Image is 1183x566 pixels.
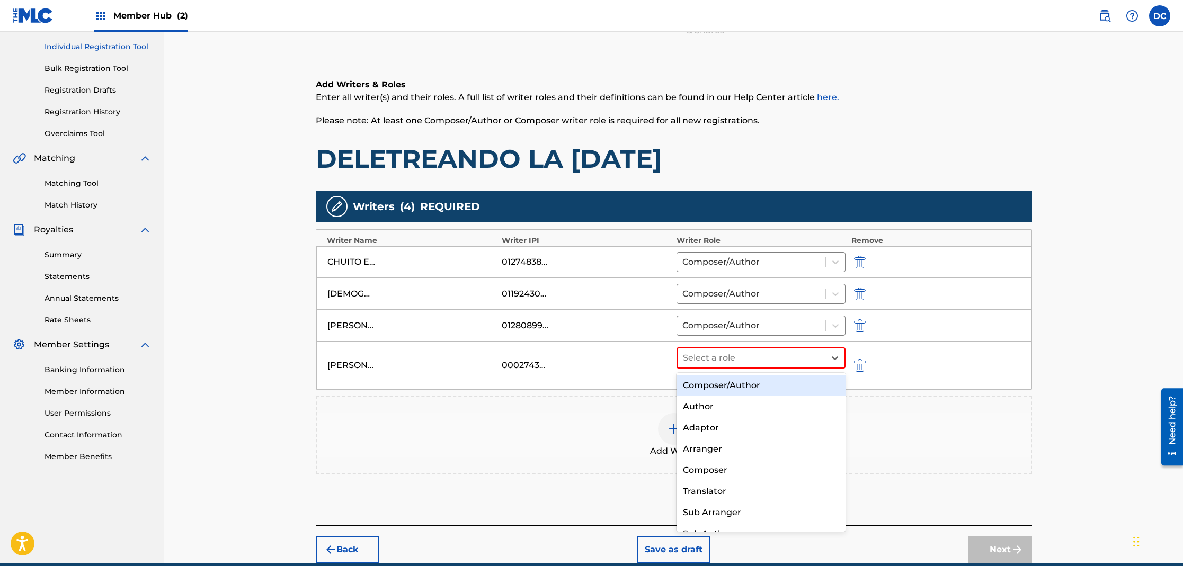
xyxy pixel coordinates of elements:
div: User Menu [1149,5,1170,26]
div: Adaptor [677,417,846,438]
a: Overclaims Tool [45,128,152,139]
img: search [1098,10,1111,22]
div: Writer Name [327,235,496,246]
img: Member Settings [13,338,25,351]
a: Annual Statements [45,293,152,304]
a: Matching Tool [45,178,152,189]
img: writers [331,200,343,213]
div: Drag [1133,526,1140,558]
img: MLC Logo [13,8,54,23]
span: ( 4 ) [400,199,415,214]
div: Composer [677,460,846,481]
span: Please note: At least one Composer/Author or Composer writer role is required for all new registr... [316,115,760,125]
span: Member Hub [113,10,188,22]
img: help [1126,10,1138,22]
h6: Add Writers & Roles [316,78,1032,91]
img: 7ee5dd4eb1f8a8e3ef2f.svg [324,543,337,556]
a: Rate Sheets [45,315,152,326]
a: Individual Registration Tool [45,41,152,52]
img: 12a2ab48e56ec057fbd8.svg [854,256,866,268]
img: 12a2ab48e56ec057fbd8.svg [854,288,866,300]
div: Translator [677,481,846,502]
div: Sub Author [677,523,846,544]
img: Top Rightsholders [94,10,107,22]
img: expand [139,338,152,351]
div: Help [1122,5,1143,26]
img: add [668,423,680,435]
img: expand [139,152,152,165]
a: Match History [45,200,152,211]
span: Member Settings [34,338,109,351]
iframe: Resource Center [1153,384,1183,470]
span: Add Writer [650,445,698,457]
div: Author [677,396,846,417]
a: Summary [45,249,152,260]
div: Sub Arranger [677,502,846,523]
div: Writer IPI [502,235,671,246]
img: Royalties [13,223,25,236]
a: Banking Information [45,364,152,375]
div: Composer/Author [677,375,846,396]
a: Member Benefits [45,451,152,462]
span: Matching [34,152,75,165]
span: REQUIRED [420,199,480,214]
a: Statements [45,271,152,282]
a: Registration Drafts [45,85,152,96]
div: Remove [851,235,1021,246]
a: Member Information [45,386,152,397]
a: Contact Information [45,429,152,441]
a: Public Search [1094,5,1115,26]
div: Arranger [677,438,846,460]
span: (2) [177,11,188,21]
span: Writers [353,199,395,214]
h1: DELETREANDO LA [DATE] [316,143,1032,175]
img: expand [139,223,152,236]
button: Back [316,536,379,563]
span: Enter all writer(s) and their roles. A full list of writer roles and their definitions can be fou... [316,92,839,102]
a: Registration History [45,106,152,118]
span: Royalties [34,223,73,236]
img: Matching [13,152,26,165]
a: Bulk Registration Tool [45,63,152,74]
button: Save as draft [637,536,710,563]
div: Writer Role [677,235,846,246]
a: here. [817,92,839,102]
a: User Permissions [45,408,152,419]
img: 12a2ab48e56ec057fbd8.svg [854,359,866,372]
img: 12a2ab48e56ec057fbd8.svg [854,319,866,332]
iframe: Chat Widget [1130,515,1183,566]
